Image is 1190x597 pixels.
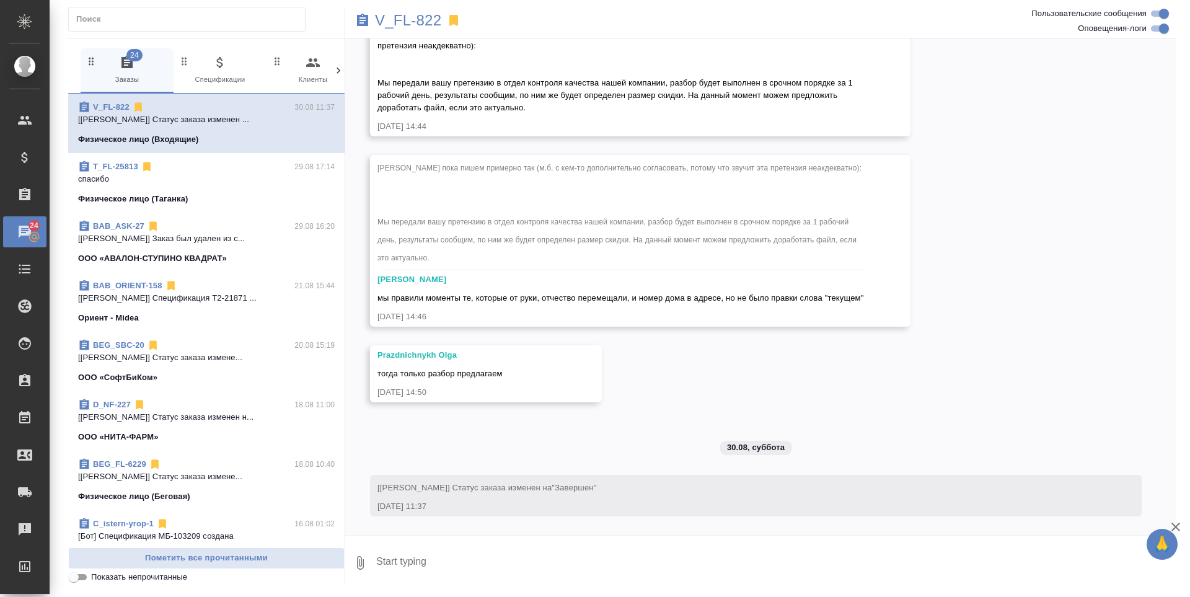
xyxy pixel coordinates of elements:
[78,530,335,542] p: [Бот] Спецификация МБ-103209 создана
[178,55,190,67] svg: Зажми и перетащи, чтобы поменять порядок вкладок
[178,55,262,86] span: Спецификации
[93,221,144,231] a: BAB_ASK-27
[93,459,146,469] a: BEG_FL-6229
[294,220,335,232] p: 29.08 16:20
[156,518,169,530] svg: Отписаться
[86,55,97,67] svg: Зажми и перетащи, чтобы поменять порядок вкладок
[78,352,335,364] p: [[PERSON_NAME]] Статус заказа измене...
[93,102,130,112] a: V_FL-822
[377,349,558,361] div: Prazdnichnykh Olga
[377,483,596,492] span: [[PERSON_NAME]] Статус заказа изменен на
[294,518,335,530] p: 16.08 01:02
[294,458,335,471] p: 18.08 10:40
[78,232,335,245] p: [[PERSON_NAME]] Заказ был удален из с...
[68,272,345,332] div: BAB_ORIENT-15821.08 15:44[[PERSON_NAME]] Спецификация Т2-21871 ...Ориент - Midea
[377,386,558,399] div: [DATE] 14:50
[75,551,338,565] span: Пометить все прочитанными
[1147,529,1178,560] button: 🙏
[1031,7,1147,20] span: Пользовательские сообщения
[377,273,867,286] div: [PERSON_NAME]
[294,399,335,411] p: 18.08 11:00
[294,101,335,113] p: 30.08 11:37
[375,14,441,27] a: V_FL-822
[294,280,335,292] p: 21.08 15:44
[68,153,345,213] div: T_FL-2581329.08 17:14спасибоФизическое лицо (Таганка)
[86,55,169,86] span: Заказы
[1152,531,1173,557] span: 🙏
[294,339,335,352] p: 20.08 15:19
[78,173,335,185] p: спасибо
[68,510,345,570] div: C_istern-yrop-116.08 01:02[Бот] Спецификация МБ-103209 созданаООО «Старр Интернэшнл Инвестмент Эд...
[78,490,190,503] p: Физическое лицо (Беговая)
[68,213,345,272] div: BAB_ASK-2729.08 16:20[[PERSON_NAME]] Заказ был удален из с...ООО «АВАЛОН-СТУПИНО КВАДРАТ»
[294,161,335,173] p: 29.08 17:14
[271,55,355,86] span: Клиенты
[78,431,159,443] p: ООО «НИТА-ФАРМ»
[165,280,177,292] svg: Отписаться
[22,219,46,232] span: 24
[78,411,335,423] p: [[PERSON_NAME]] Статус заказа изменен н...
[93,400,131,409] a: D_NF-227
[149,458,161,471] svg: Отписаться
[93,162,138,171] a: T_FL-25813
[1078,22,1147,35] span: Оповещения-логи
[68,332,345,391] div: BEG_SBC-2020.08 15:19[[PERSON_NAME]] Статус заказа измене...ООО «СофтБиКом»
[78,292,335,304] p: [[PERSON_NAME]] Спецификация Т2-21871 ...
[78,371,157,384] p: ООО «СофтБиКом»
[377,500,1098,513] div: [DATE] 11:37
[126,49,143,61] span: 24
[147,339,159,352] svg: Отписаться
[78,133,199,146] p: Физическое лицо (Входящие)
[78,252,227,265] p: ООО «АВАЛОН-СТУПИНО КВАДРАТ»
[93,519,154,528] a: C_istern-yrop-1
[93,340,144,350] a: BEG_SBC-20
[377,120,867,133] div: [DATE] 14:44
[78,113,335,126] p: [[PERSON_NAME]] Статус заказа изменен ...
[78,471,335,483] p: [[PERSON_NAME]] Статус заказа измене...
[68,391,345,451] div: D_NF-22718.08 11:00[[PERSON_NAME]] Статус заказа изменен н...ООО «НИТА-ФАРМ»
[91,571,187,583] span: Показать непрочитанные
[68,451,345,510] div: BEG_FL-622918.08 10:40[[PERSON_NAME]] Статус заказа измене...Физическое лицо (Беговая)
[727,441,785,454] p: 30.08, суббота
[271,55,283,67] svg: Зажми и перетащи, чтобы поменять порядок вкладок
[377,293,864,303] span: мы правили моменты те, которые от руки, отчество перемещали, и номер дома в адресе, но не было пр...
[133,399,146,411] svg: Отписаться
[552,483,596,492] span: "Завершен"
[78,193,188,205] p: Физическое лицо (Таганка)
[377,369,503,378] span: тогда только разбор предлагаем
[76,11,305,28] input: Поиск
[68,547,345,569] button: Пометить все прочитанными
[93,281,162,290] a: BAB_ORIENT-158
[377,311,867,323] div: [DATE] 14:46
[68,94,345,153] div: V_FL-82230.08 11:37[[PERSON_NAME]] Статус заказа изменен ...Физическое лицо (Входящие)
[132,101,144,113] svg: Отписаться
[3,216,46,247] a: 24
[78,312,139,324] p: Ориент - Midea
[377,164,864,262] span: [PERSON_NAME] пока пишем примерно так (м.б. с кем-то дополнительно согласовать, потому что звучит...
